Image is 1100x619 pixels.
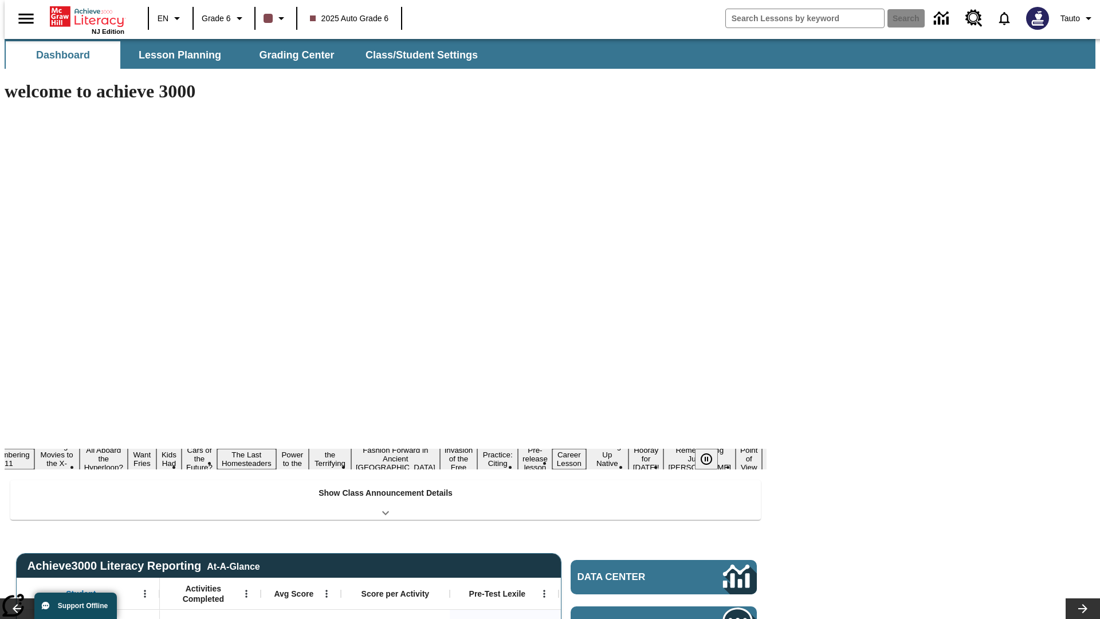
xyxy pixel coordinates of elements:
span: Support Offline [58,602,108,610]
input: search field [726,9,884,28]
div: SubNavbar [5,39,1095,69]
span: Achieve3000 Literacy Reporting [27,559,260,573]
button: Lesson carousel, Next [1066,598,1100,619]
span: NJ Edition [92,28,124,35]
button: Slide 10 Fashion Forward in Ancient Rome [351,444,440,473]
button: Slide 16 Hooray for Constitution Day! [628,444,664,473]
button: Slide 2 Taking Movies to the X-Dimension [34,440,80,478]
button: Slide 13 Pre-release lesson [518,444,552,473]
a: Data Center [927,3,958,34]
button: Language: EN, Select a language [152,8,189,29]
button: Dashboard [6,41,120,69]
button: Slide 12 Mixed Practice: Citing Evidence [477,440,518,478]
button: Slide 14 Career Lesson [552,449,586,469]
span: Student [66,589,96,599]
button: Slide 11 The Invasion of the Free CD [440,436,478,482]
h1: welcome to achieve 3000 [5,81,767,102]
span: Score per Activity [362,589,430,599]
button: Slide 6 Cars of the Future? [182,444,217,473]
span: Tauto [1060,13,1080,25]
button: Grading Center [239,41,354,69]
button: Profile/Settings [1056,8,1100,29]
button: Pause [695,449,718,469]
button: Open Menu [536,585,553,602]
button: Grade: Grade 6, Select a grade [197,8,251,29]
button: Open Menu [318,585,335,602]
button: Slide 15 Cooking Up Native Traditions [586,440,628,478]
button: Class/Student Settings [356,41,487,69]
button: Slide 18 Point of View [736,444,762,473]
div: Show Class Announcement Details [10,480,761,520]
button: Open Menu [238,585,255,602]
button: Slide 8 Solar Power to the People [276,440,309,478]
img: Avatar [1026,7,1049,30]
a: Resource Center, Will open in new tab [958,3,989,34]
button: Select a new avatar [1019,3,1056,33]
div: SubNavbar [5,41,488,69]
div: At-A-Glance [207,559,260,572]
span: Activities Completed [166,583,241,604]
p: Show Class Announcement Details [319,487,453,499]
button: Slide 19 The Constitution's Balancing Act [762,440,817,478]
button: Slide 17 Remembering Justice O'Connor [663,444,736,473]
span: Avg Score [274,589,313,599]
a: Notifications [989,3,1019,33]
span: Data Center [577,571,685,583]
div: Pause [695,449,729,469]
button: Slide 4 Do You Want Fries With That? [128,432,156,487]
div: Home [50,4,124,35]
a: Home [50,5,124,28]
span: Pre-Test Lexile [469,589,526,599]
span: EN [158,13,168,25]
button: Open side menu [9,2,43,36]
button: Slide 9 Attack of the Terrifying Tomatoes [309,440,351,478]
button: Open Menu [136,585,154,602]
span: 2025 Auto Grade 6 [310,13,389,25]
span: Grade 6 [202,13,231,25]
button: Slide 7 The Last Homesteaders [217,449,276,469]
button: Slide 3 All Aboard the Hyperloop? [80,444,128,473]
a: Data Center [571,560,757,594]
button: Lesson Planning [123,41,237,69]
button: Class color is dark brown. Change class color [259,8,293,29]
button: Slide 5 Dirty Jobs Kids Had To Do [156,432,182,487]
button: Support Offline [34,593,117,619]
